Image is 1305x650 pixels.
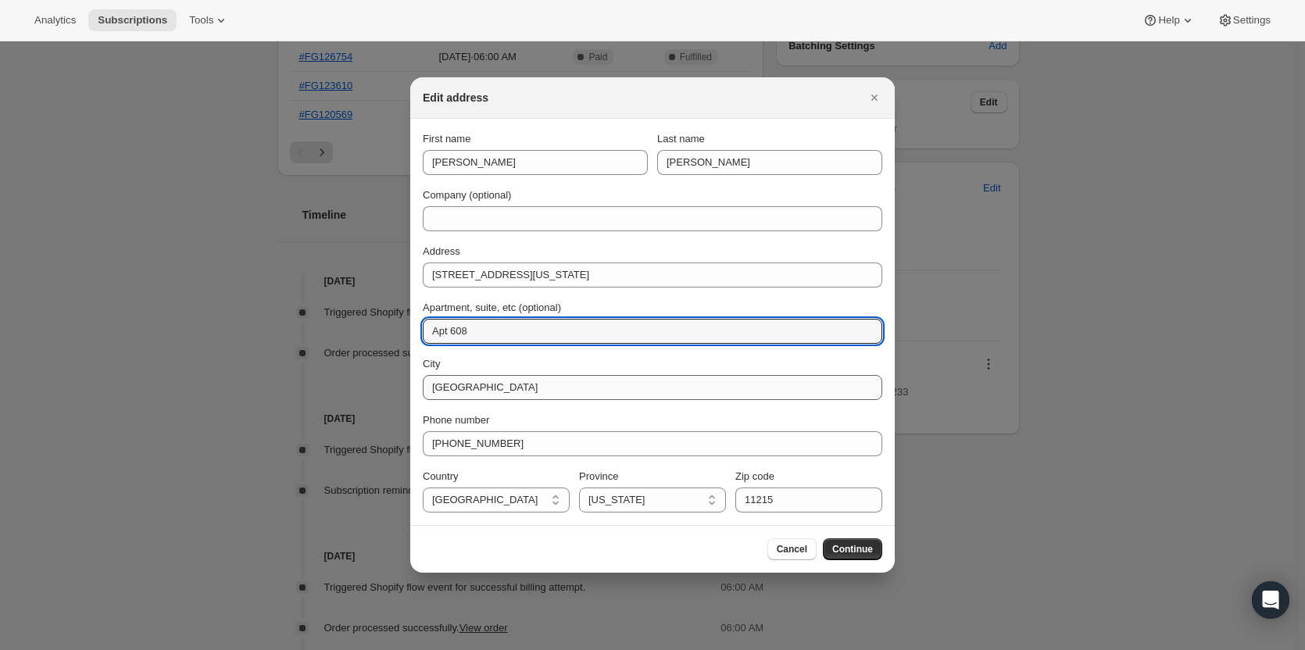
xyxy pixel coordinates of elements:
[863,87,885,109] button: Close
[88,9,177,31] button: Subscriptions
[579,470,619,482] span: Province
[423,470,459,482] span: Country
[1208,9,1280,31] button: Settings
[423,414,489,426] span: Phone number
[423,133,470,145] span: First name
[657,133,705,145] span: Last name
[423,358,440,370] span: City
[423,302,561,313] span: Apartment, suite, etc (optional)
[1133,9,1204,31] button: Help
[1233,14,1271,27] span: Settings
[832,543,873,555] span: Continue
[423,90,488,105] h2: Edit address
[1252,581,1289,619] div: Open Intercom Messenger
[735,470,774,482] span: Zip code
[823,538,882,560] button: Continue
[423,189,511,201] span: Company (optional)
[25,9,85,31] button: Analytics
[180,9,238,31] button: Tools
[767,538,817,560] button: Cancel
[189,14,213,27] span: Tools
[423,245,460,257] span: Address
[98,14,167,27] span: Subscriptions
[1158,14,1179,27] span: Help
[777,543,807,555] span: Cancel
[34,14,76,27] span: Analytics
